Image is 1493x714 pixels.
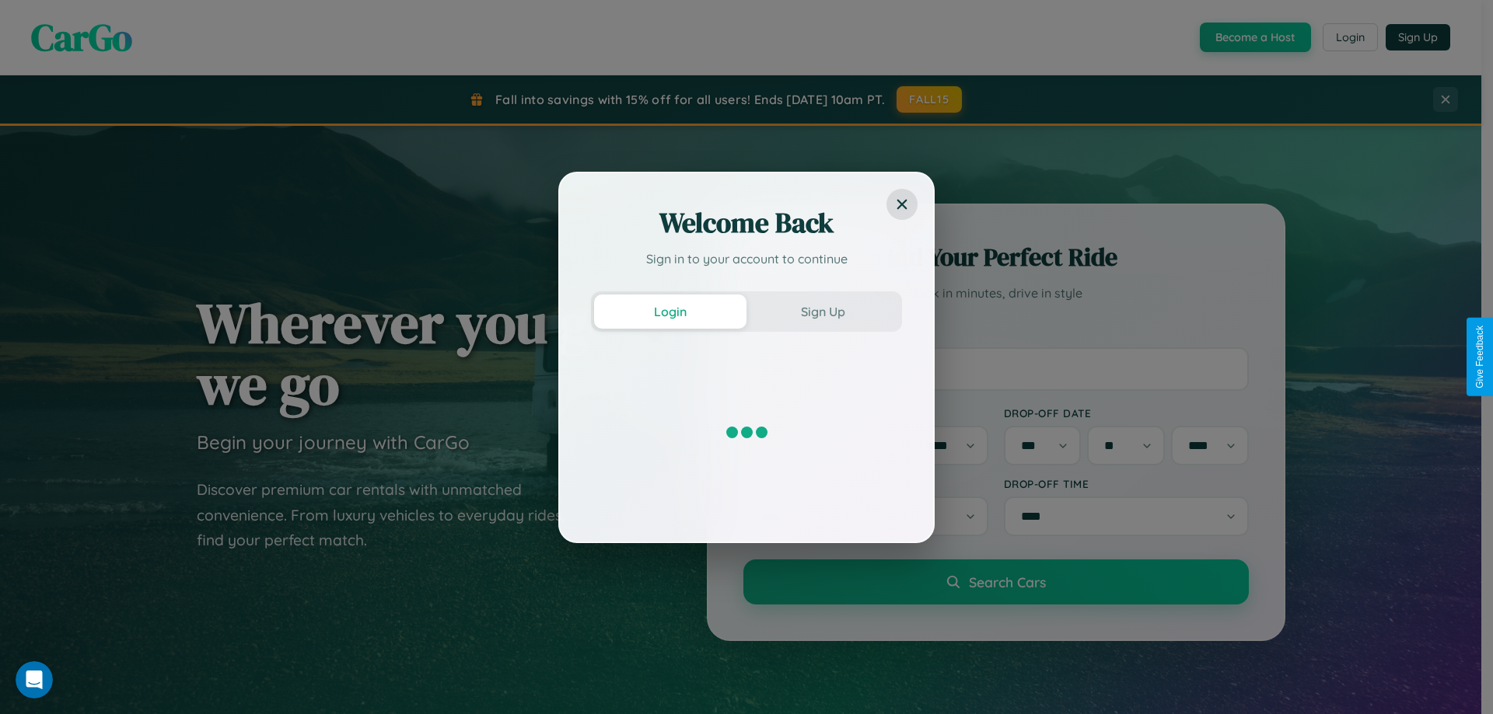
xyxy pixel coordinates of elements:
button: Sign Up [746,294,899,329]
div: Give Feedback [1474,326,1485,388]
iframe: Intercom live chat [16,661,53,698]
button: Login [594,294,746,329]
h2: Welcome Back [591,204,902,242]
p: Sign in to your account to continue [591,249,902,268]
